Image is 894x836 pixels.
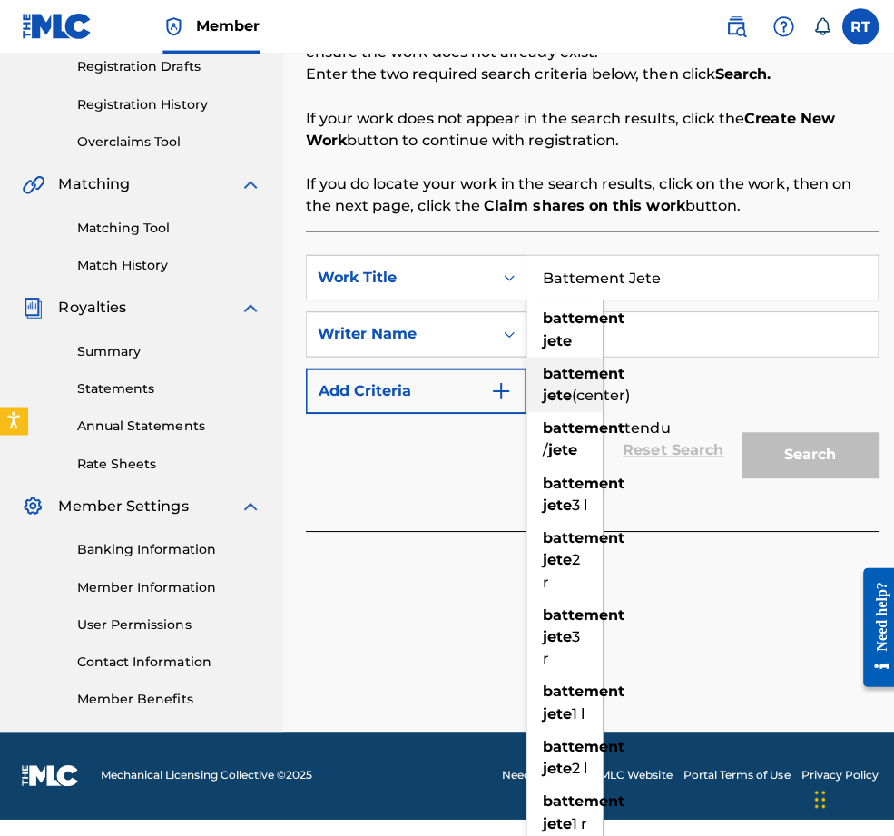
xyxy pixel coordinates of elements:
img: Matching [22,173,44,195]
form: Search Form [303,254,872,485]
strong: Claim shares on this work [480,197,680,214]
span: Matching [58,173,129,195]
a: Need Help? [498,762,562,779]
span: Member Settings [58,493,187,515]
span: (center) [567,385,625,402]
img: help [767,16,789,38]
strong: battement [538,733,620,751]
a: Member Information [76,575,260,594]
strong: battement [538,679,620,696]
a: Banking Information [76,537,260,556]
strong: jete [538,330,567,348]
a: Registration Drafts [76,58,260,77]
img: expand [238,173,260,195]
img: Top Rightsholder [162,16,183,38]
p: If you do locate your work in the search results, click on the work, then on the next page, click... [303,173,872,217]
a: Registration History [76,95,260,114]
strong: jete [538,755,567,772]
strong: battement [538,363,620,380]
div: Work Title [315,266,478,288]
img: Member Settings [22,493,44,515]
a: Member Benefits [76,686,260,705]
a: Contact Information [76,649,260,668]
strong: Search. [710,66,765,84]
span: Mechanical Licensing Collective © 2025 [100,762,310,779]
strong: battement [538,526,620,544]
a: User Permissions [76,612,260,631]
a: Matching Tool [76,218,260,237]
strong: battement [538,788,620,805]
a: Privacy Policy [795,762,872,779]
div: User Menu [836,9,872,45]
img: expand [238,493,260,515]
strong: jete [538,385,567,402]
strong: battement [538,603,620,620]
strong: battement [538,309,620,326]
a: Rate Sheets [76,452,260,471]
div: ドラッグ [809,767,820,821]
div: Notifications [807,18,825,36]
a: Annual Statements [76,415,260,434]
a: The MLC Website [573,762,667,779]
img: search [720,16,742,38]
a: Portal Terms of Use [678,762,784,779]
iframe: Resource Center [843,548,894,698]
img: expand [238,296,260,318]
span: Royalties [58,296,125,318]
span: 1 r [567,810,583,827]
strong: battement [538,418,620,435]
img: MLC Logo [22,14,92,40]
a: Match History [76,255,260,274]
img: logo [22,760,78,782]
strong: jete [538,625,567,642]
div: Help [760,9,796,45]
div: チャットウィジェット [803,749,894,836]
span: 3 l [567,494,583,511]
strong: jete [538,810,567,827]
strong: battement [538,472,620,489]
strong: jete [538,494,567,511]
img: Royalties [22,296,44,318]
img: 9d2ae6d4665cec9f34b9.svg [486,379,508,400]
div: Writer Name [315,322,478,344]
span: 1 l [567,701,580,718]
span: 2 l [567,755,583,772]
span: Member [194,16,258,37]
p: Enter the two required search criteria below, then click [303,64,872,86]
iframe: Chat Widget [803,749,894,836]
strong: jete [538,701,567,718]
a: Summary [76,340,260,359]
strong: jete [538,548,567,566]
button: Add Criteria [303,367,523,412]
a: Public Search [712,9,749,45]
a: Overclaims Tool [76,133,260,152]
p: If your work does not appear in the search results, click the button to continue with registration. [303,108,872,152]
strong: jete [544,439,573,457]
a: Statements [76,378,260,397]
